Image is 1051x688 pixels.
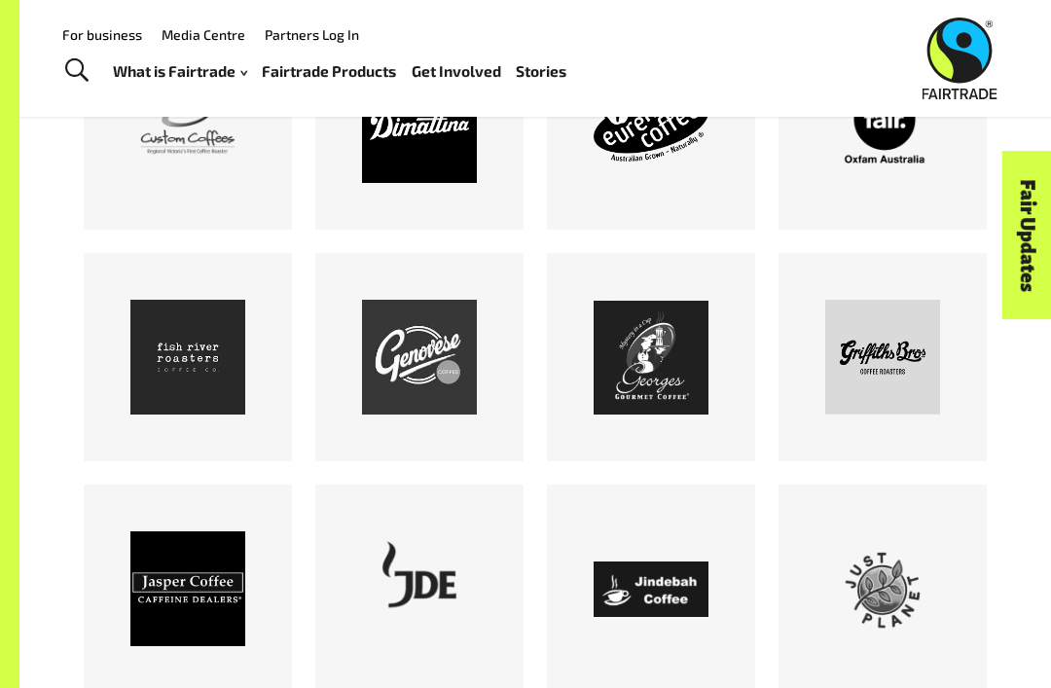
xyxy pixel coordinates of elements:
[62,26,142,43] a: For business
[516,57,566,85] a: Stories
[113,57,247,85] a: What is Fairtrade
[162,26,245,43] a: Media Centre
[922,18,997,99] img: Fairtrade Australia New Zealand logo
[53,47,100,95] a: Toggle Search
[265,26,359,43] a: Partners Log In
[262,57,396,85] a: Fairtrade Products
[412,57,501,85] a: Get Involved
